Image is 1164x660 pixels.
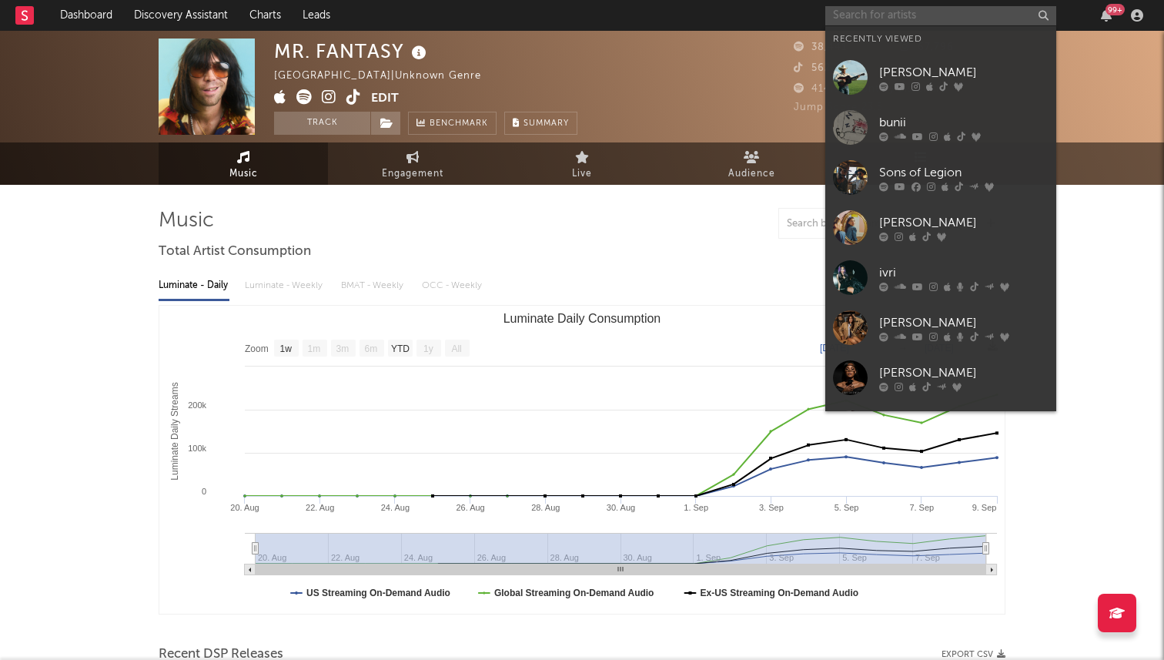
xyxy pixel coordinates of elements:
span: Audience [728,165,775,183]
a: ivri [825,253,1056,303]
span: 38,441 [794,42,847,52]
span: Engagement [382,165,443,183]
text: 100k [188,444,206,453]
input: Search for artists [825,6,1056,25]
text: Luminate Daily Consumption [503,312,661,325]
a: [PERSON_NAME] [825,403,1056,453]
text: 26. Aug [456,503,484,512]
div: [GEOGRAPHIC_DATA] | Unknown Genre [274,67,499,85]
text: 30. Aug [607,503,635,512]
div: 99 + [1105,4,1125,15]
div: ivri [879,263,1049,282]
text: Ex-US Streaming On-Demand Audio [701,588,859,598]
div: bunii [879,113,1049,132]
div: [PERSON_NAME] [879,364,1049,382]
text: Luminate Daily Streams [169,382,180,480]
span: Music [229,165,258,183]
text: 200k [188,400,206,410]
span: 414,917 Monthly Listeners [794,84,946,94]
text: 22. Aug [306,503,334,512]
text: [DATE] [820,343,849,353]
text: US Streaming On-Demand Audio [306,588,450,598]
a: Live [497,142,667,185]
button: Edit [371,89,399,109]
button: Summary [504,112,577,135]
input: Search by song name or URL [779,218,942,230]
div: MR. FANTASY [274,39,430,64]
button: Export CSV [942,650,1005,659]
text: 20. Aug [230,503,259,512]
text: All [451,343,461,354]
text: 3. Sep [759,503,784,512]
text: 1w [280,343,293,354]
text: 24. Aug [381,503,410,512]
div: [PERSON_NAME] [879,313,1049,332]
button: Track [274,112,370,135]
text: Zoom [245,343,269,354]
a: [PERSON_NAME] [825,52,1056,102]
svg: Luminate Daily Consumption [159,306,1005,614]
text: 5. Sep [835,503,859,512]
a: Sons of Legion [825,152,1056,203]
a: [PERSON_NAME] [825,203,1056,253]
text: 6m [365,343,378,354]
text: 1m [308,343,321,354]
text: 9. Sep [972,503,997,512]
a: bunii [825,102,1056,152]
a: [PERSON_NAME] [825,303,1056,353]
text: 7. Sep [909,503,934,512]
span: Summary [523,119,569,128]
span: 562,200 [794,63,854,73]
text: 28. Aug [531,503,560,512]
text: Global Streaming On-Demand Audio [494,588,654,598]
text: 0 [202,487,206,496]
a: Benchmark [408,112,497,135]
button: 99+ [1101,9,1112,22]
div: [PERSON_NAME] [879,63,1049,82]
a: [PERSON_NAME] [825,353,1056,403]
div: Sons of Legion [879,163,1049,182]
div: [PERSON_NAME] [879,213,1049,232]
text: 3m [336,343,350,354]
text: 1. Sep [684,503,708,512]
text: 1y [423,343,433,354]
a: Music [159,142,328,185]
div: Recently Viewed [833,30,1049,49]
a: Audience [667,142,836,185]
span: Total Artist Consumption [159,243,311,261]
span: Live [572,165,592,183]
span: Jump Score: 23.5 [794,102,883,112]
a: Engagement [328,142,497,185]
text: YTD [391,343,410,354]
div: Luminate - Daily [159,273,229,299]
span: Benchmark [430,115,488,133]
